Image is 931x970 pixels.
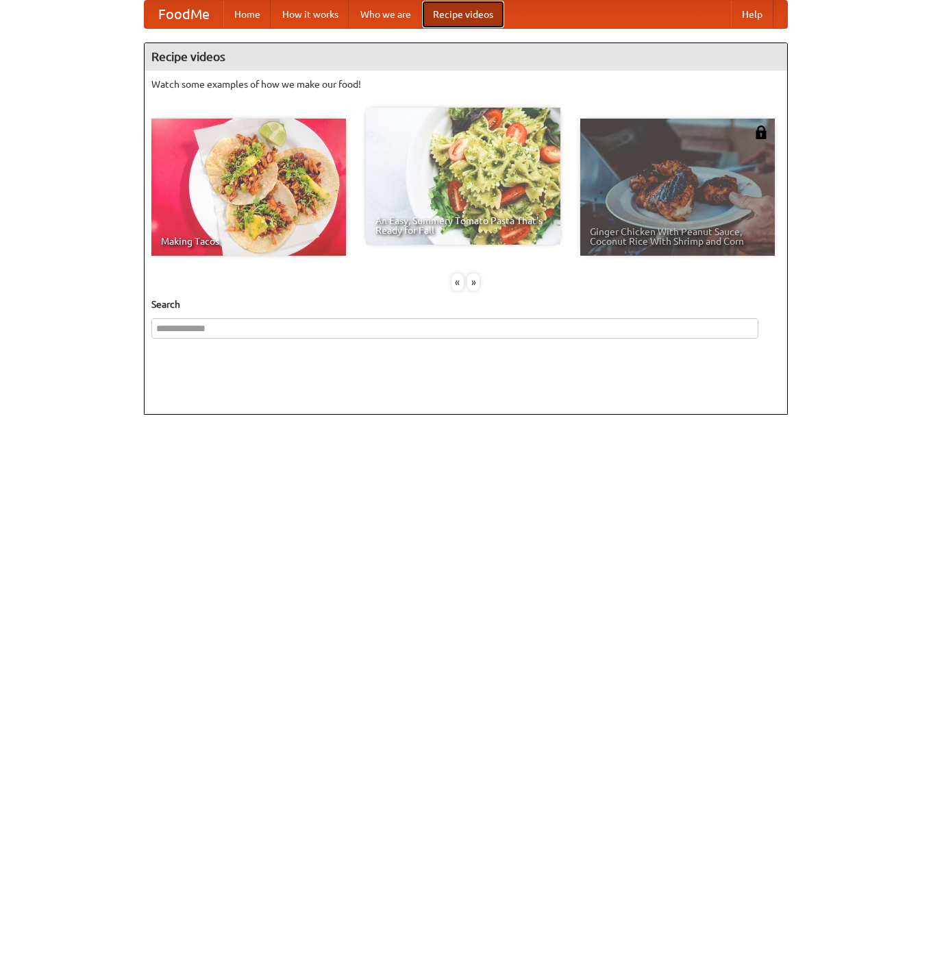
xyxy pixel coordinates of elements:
a: Making Tacos [151,119,346,256]
h4: Recipe videos [145,43,787,71]
span: An Easy, Summery Tomato Pasta That's Ready for Fall [375,216,551,235]
a: FoodMe [145,1,223,28]
div: » [467,274,480,291]
a: Help [731,1,773,28]
a: Home [223,1,271,28]
img: 483408.png [754,125,768,139]
a: Recipe videos [422,1,504,28]
p: Watch some examples of how we make our food! [151,77,780,91]
h5: Search [151,298,780,311]
div: « [451,274,464,291]
span: Making Tacos [161,237,336,246]
a: An Easy, Summery Tomato Pasta That's Ready for Fall [366,108,560,245]
a: How it works [271,1,349,28]
a: Who we are [349,1,422,28]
